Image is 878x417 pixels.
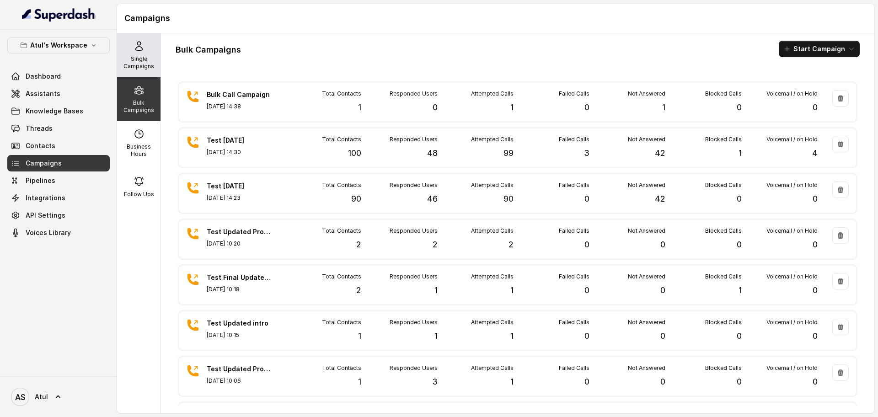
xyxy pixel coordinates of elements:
[559,90,589,97] p: Failed Calls
[766,136,818,143] p: Voicemail / on Hold
[660,330,665,342] p: 0
[322,273,361,280] p: Total Contacts
[434,330,438,342] p: 1
[655,192,665,205] p: 42
[26,176,55,185] span: Pipelines
[207,182,271,191] p: Test [DATE]
[356,238,361,251] p: 2
[628,90,665,97] p: Not Answered
[660,284,665,297] p: 0
[559,136,589,143] p: Failed Calls
[584,101,589,114] p: 0
[26,89,60,98] span: Assistants
[390,364,438,372] p: Responded Users
[390,319,438,326] p: Responded Users
[30,40,87,51] p: Atul's Workspace
[390,182,438,189] p: Responded Users
[660,375,665,388] p: 0
[655,147,665,160] p: 42
[471,364,514,372] p: Attempted Calls
[510,101,514,114] p: 1
[705,227,742,235] p: Blocked Calls
[705,136,742,143] p: Blocked Calls
[207,319,271,328] p: Test Updated intro
[7,190,110,206] a: Integrations
[471,319,514,326] p: Attempted Calls
[739,147,742,160] p: 1
[559,182,589,189] p: Failed Calls
[7,384,110,410] a: Atul
[7,155,110,171] a: Campaigns
[628,273,665,280] p: Not Answered
[322,319,361,326] p: Total Contacts
[510,284,514,297] p: 1
[7,138,110,154] a: Contacts
[207,364,271,374] p: Test Updated Prompt
[660,238,665,251] p: 0
[35,392,48,401] span: Atul
[358,375,361,388] p: 1
[207,286,271,293] p: [DATE] 10:18
[207,331,271,339] p: [DATE] 10:15
[427,147,438,160] p: 48
[124,191,154,198] p: Follow Ups
[432,375,438,388] p: 3
[628,182,665,189] p: Not Answered
[121,55,157,70] p: Single Campaigns
[26,124,53,133] span: Threads
[628,319,665,326] p: Not Answered
[628,136,665,143] p: Not Answered
[705,90,742,97] p: Blocked Calls
[322,90,361,97] p: Total Contacts
[7,207,110,224] a: API Settings
[737,101,742,114] p: 0
[737,238,742,251] p: 0
[434,284,438,297] p: 1
[559,319,589,326] p: Failed Calls
[813,375,818,388] p: 0
[207,90,271,99] p: Bulk Call Campaign
[705,319,742,326] p: Blocked Calls
[559,273,589,280] p: Failed Calls
[26,72,61,81] span: Dashboard
[7,86,110,102] a: Assistants
[124,11,867,26] h1: Campaigns
[7,37,110,53] button: Atul's Workspace
[813,192,818,205] p: 0
[427,192,438,205] p: 46
[322,364,361,372] p: Total Contacts
[26,211,65,220] span: API Settings
[812,147,818,160] p: 4
[503,192,514,205] p: 90
[390,90,438,97] p: Responded Users
[471,182,514,189] p: Attempted Calls
[737,192,742,205] p: 0
[584,147,589,160] p: 3
[471,227,514,235] p: Attempted Calls
[510,375,514,388] p: 1
[15,392,26,402] text: AS
[813,284,818,297] p: 0
[766,319,818,326] p: Voicemail / on Hold
[207,136,271,145] p: Test [DATE]
[739,284,742,297] p: 1
[207,103,271,110] p: [DATE] 14:38
[7,120,110,137] a: Threads
[207,240,271,247] p: [DATE] 10:20
[510,330,514,342] p: 1
[471,90,514,97] p: Attempted Calls
[813,101,818,114] p: 0
[207,227,271,236] p: Test Updated Prompt again
[348,147,361,160] p: 100
[26,228,71,237] span: Voices Library
[584,375,589,388] p: 0
[121,99,157,114] p: Bulk Campaigns
[7,172,110,189] a: Pipelines
[207,377,271,385] p: [DATE] 10:06
[390,227,438,235] p: Responded Users
[121,143,157,158] p: Business Hours
[7,225,110,241] a: Voices Library
[358,330,361,342] p: 1
[207,273,271,282] p: Test Final Updated Prompt
[705,182,742,189] p: Blocked Calls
